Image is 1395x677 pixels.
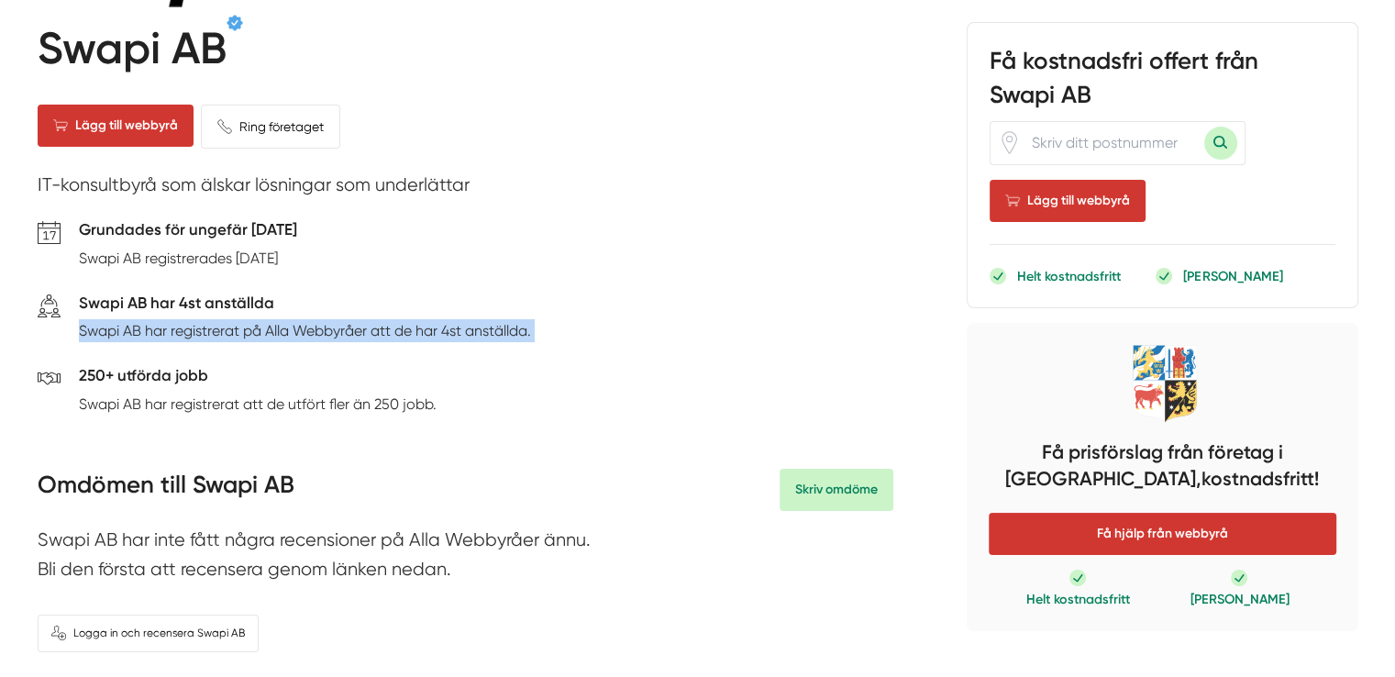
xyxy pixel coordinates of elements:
[38,526,893,593] p: Swapi AB har inte fått några recensioner på Alla Webbyråer ännu. Bli den första att recensera gen...
[79,247,297,270] p: Swapi AB registrerades [DATE]
[1017,267,1121,285] p: Helt kostnadsfritt
[227,15,243,31] span: Verifierat av Jacob Hafstrom
[38,22,227,83] h1: Swapi AB
[998,131,1021,154] span: Klicka för att använda din position.
[998,131,1021,154] svg: Pin / Karta
[38,615,259,652] a: Logga in och recensera Swapi AB
[1204,127,1237,160] button: Sök med postnummer
[38,469,294,511] h3: Omdömen till Swapi AB
[73,625,245,642] span: Logga in och recensera Swapi AB
[989,513,1336,555] span: Få hjälp från webbyrå
[990,45,1335,120] h3: Få kostnadsfri offert från Swapi AB
[79,363,437,393] h5: 250+ utförda jobb
[79,319,531,342] p: Swapi AB har registrerat på Alla Webbyråer att de har 4st anställda.
[79,217,297,247] h5: Grundades för ungefär [DATE]
[1190,590,1289,608] p: [PERSON_NAME]
[990,180,1146,222] : Lägg till webbyrå
[989,438,1336,498] h4: Få prisförslag från företag i [GEOGRAPHIC_DATA], kostnadsfritt!
[780,469,893,511] a: Skriv omdöme
[79,291,531,320] h5: Swapi AB har 4st anställda
[239,117,324,137] span: Ring företaget
[201,105,340,149] a: Ring företaget
[1183,267,1282,285] p: [PERSON_NAME]
[38,171,893,208] p: IT-konsultbyrå som älskar lösningar som underlättar
[38,105,194,147] : Lägg till webbyrå
[79,393,437,416] p: Swapi AB har registrerat att de utfört fler än 250 jobb.
[1026,590,1130,608] p: Helt kostnadsfritt
[1021,121,1204,163] input: Skriv ditt postnummer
